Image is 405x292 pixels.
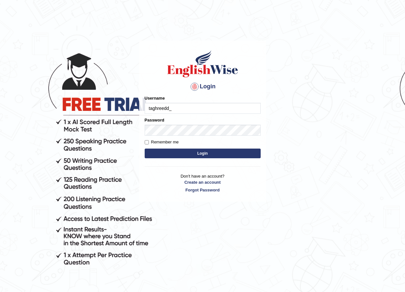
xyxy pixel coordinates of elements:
a: Create an account [145,179,261,185]
label: Remember me [145,139,179,145]
input: Remember me [145,140,149,144]
button: Login [145,149,261,158]
img: Logo of English Wise sign in for intelligent practice with AI [166,49,239,78]
h4: Login [145,82,261,92]
a: Forgot Password [145,187,261,193]
label: Username [145,95,165,101]
p: Don't have an account? [145,173,261,193]
label: Password [145,117,164,123]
